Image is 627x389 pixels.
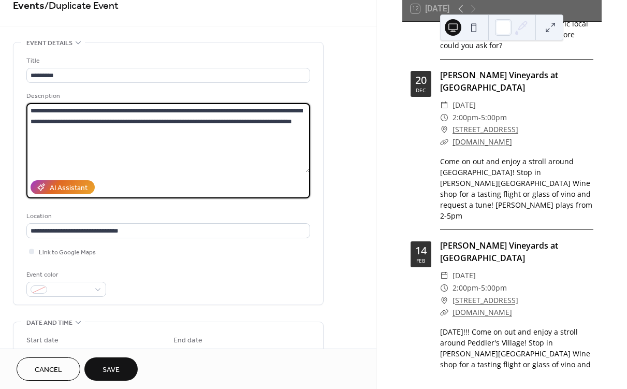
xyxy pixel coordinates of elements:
[440,156,593,221] div: Come on out and enjoy a stroll around [GEOGRAPHIC_DATA]! Stop in [PERSON_NAME][GEOGRAPHIC_DATA] W...
[415,75,427,85] div: 20
[26,211,308,222] div: Location
[103,365,120,376] span: Save
[440,294,448,307] div: ​
[416,88,426,93] div: Dec
[440,282,448,294] div: ​
[173,335,202,346] div: End date
[35,365,62,376] span: Cancel
[453,307,512,317] a: [DOMAIN_NAME]
[440,136,448,148] div: ​
[31,180,95,194] button: AI Assistant
[416,258,425,263] div: Feb
[26,335,59,346] div: Start date
[39,247,96,258] span: Link to Google Maps
[453,123,518,136] a: [STREET_ADDRESS]
[453,99,476,111] span: [DATE]
[481,111,507,124] span: 5:00pm
[84,357,138,381] button: Save
[26,38,72,49] span: Event details
[481,282,507,294] span: 5:00pm
[415,246,427,256] div: 14
[440,123,448,136] div: ​
[26,318,72,328] span: Date and time
[50,183,88,194] div: AI Assistant
[453,137,512,147] a: [DOMAIN_NAME]
[17,357,80,381] button: Cancel
[440,240,558,264] a: [PERSON_NAME] Vineyards at [GEOGRAPHIC_DATA]
[478,282,481,294] span: -
[26,91,308,102] div: Description
[440,69,558,93] a: [PERSON_NAME] Vineyards at [GEOGRAPHIC_DATA]
[478,111,481,124] span: -
[440,306,448,319] div: ​
[453,269,476,282] span: [DATE]
[440,111,448,124] div: ​
[453,294,518,307] a: [STREET_ADDRESS]
[440,99,448,111] div: ​
[26,269,104,280] div: Event color
[453,282,478,294] span: 2:00pm
[453,111,478,124] span: 2:00pm
[26,55,308,66] div: Title
[440,269,448,282] div: ​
